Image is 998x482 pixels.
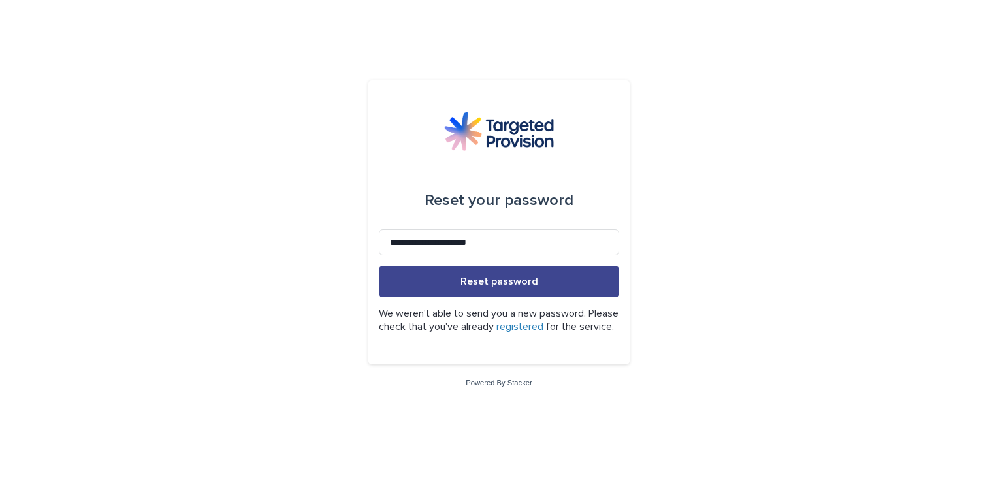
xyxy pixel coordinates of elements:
[466,379,532,387] a: Powered By Stacker
[496,321,543,332] a: registered
[379,308,619,332] p: We weren't able to send you a new password. Please check that you've already for the service.
[460,276,538,287] span: Reset password
[379,266,619,297] button: Reset password
[444,112,554,151] img: M5nRWzHhSzIhMunXDL62
[425,182,573,219] div: Reset your password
